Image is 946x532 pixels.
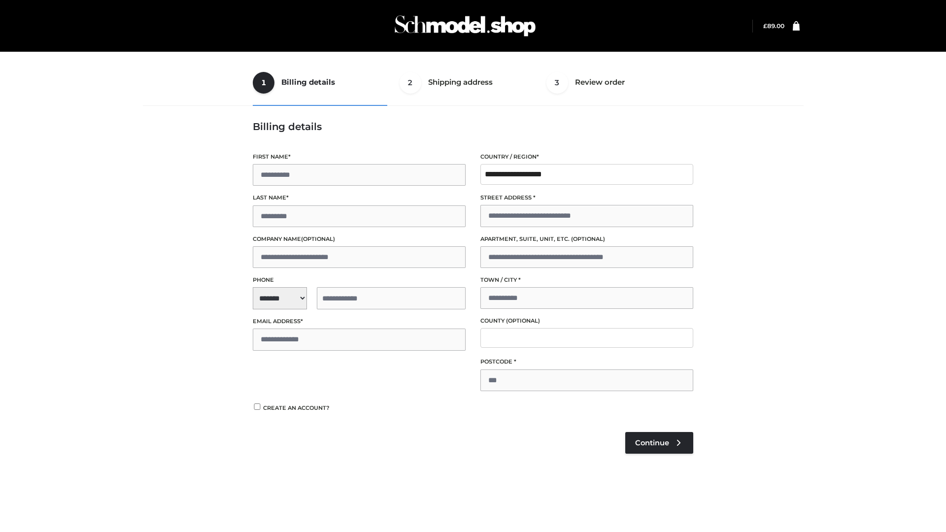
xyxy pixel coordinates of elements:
[391,6,539,45] img: Schmodel Admin 964
[253,121,693,133] h3: Billing details
[253,234,466,244] label: Company name
[625,432,693,454] a: Continue
[263,404,330,411] span: Create an account?
[763,22,784,30] bdi: 89.00
[480,234,693,244] label: Apartment, suite, unit, etc.
[253,317,466,326] label: Email address
[571,235,605,242] span: (optional)
[506,317,540,324] span: (optional)
[480,152,693,162] label: Country / Region
[635,438,669,447] span: Continue
[253,275,466,285] label: Phone
[763,22,784,30] a: £89.00
[480,275,693,285] label: Town / City
[480,316,693,326] label: County
[763,22,767,30] span: £
[253,152,466,162] label: First name
[253,193,466,202] label: Last name
[480,193,693,202] label: Street address
[480,357,693,366] label: Postcode
[301,235,335,242] span: (optional)
[253,403,262,410] input: Create an account?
